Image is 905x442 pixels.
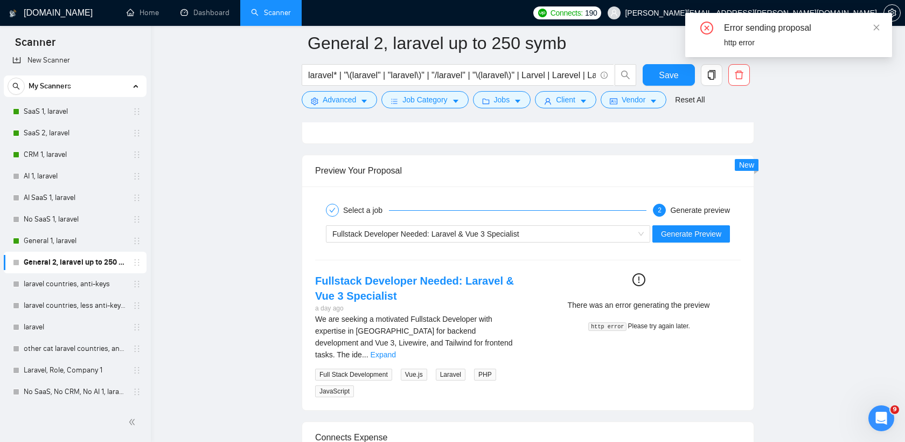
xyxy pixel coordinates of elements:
[133,107,141,116] span: holder
[632,273,645,286] span: exclamation-circle
[133,129,141,137] span: holder
[494,94,510,106] span: Jobs
[362,350,368,359] span: ...
[133,258,141,267] span: holder
[883,4,901,22] button: setting
[24,187,126,209] a: AI SaaS 1, laravel
[883,9,901,17] a: setting
[24,273,126,295] a: laravel countries, anti-keys
[610,9,618,17] span: user
[675,94,705,106] a: Reset All
[452,97,460,105] span: caret-down
[133,323,141,331] span: holder
[311,97,318,105] span: setting
[436,369,465,381] span: Laravel
[474,369,496,381] span: PHP
[180,8,229,17] a: dashboardDashboard
[315,303,519,314] div: a day ago
[724,37,879,49] div: http error
[615,70,636,80] span: search
[24,381,126,403] a: No SaaS, No CRM, No AI 1, laravel
[658,206,662,214] span: 2
[360,97,368,105] span: caret-down
[622,94,645,106] span: Vendor
[133,388,141,396] span: holder
[868,405,894,431] iframe: Intercom live chat
[329,207,336,213] span: check
[127,8,159,17] a: homeHome
[24,316,126,338] a: laravel
[315,275,514,302] a: Fullstack Developer Needed: Laravel & Vue 3 Specialist
[643,64,695,86] button: Save
[650,97,657,105] span: caret-down
[128,417,139,427] span: double-left
[315,155,741,186] div: Preview Your Proposal
[6,34,64,57] span: Scanner
[4,75,147,403] li: My Scanners
[402,94,447,106] span: Job Category
[315,313,519,361] div: We are seeking a motivated Fullstack Developer with expertise in Laravel for backend development ...
[381,91,468,108] button: barsJob Categorycaret-down
[133,366,141,375] span: holder
[514,97,521,105] span: caret-down
[652,225,730,243] button: Generate Preview
[8,82,24,90] span: search
[724,22,879,34] div: Error sending proposal
[728,64,750,86] button: delete
[739,161,754,169] span: New
[700,22,713,34] span: close-circle
[251,8,291,17] a: searchScanner
[308,30,732,57] input: Scanner name...
[133,150,141,159] span: holder
[133,280,141,288] span: holder
[391,97,398,105] span: bars
[9,5,17,22] img: logo
[482,97,490,105] span: folder
[24,252,126,273] a: General 2, laravel up to 250 symb
[601,91,666,108] button: idcardVendorcaret-down
[24,101,126,122] a: SaaS 1, laravel
[29,75,71,97] span: My Scanners
[133,301,141,310] span: holder
[556,94,575,106] span: Client
[315,369,392,381] span: Full Stack Development
[670,204,730,217] div: Generate preview
[24,209,126,230] a: No SaaS 1, laravel
[323,94,356,106] span: Advanced
[24,144,126,165] a: CRM 1, laravel
[729,70,749,80] span: delete
[580,97,587,105] span: caret-down
[12,50,138,71] a: New Scanner
[701,70,722,80] span: copy
[873,24,880,31] span: close
[615,64,636,86] button: search
[551,7,583,19] span: Connects:
[24,360,126,381] a: Laravel, Role, Company 1
[24,295,126,316] a: laravel countries, less anti-keys, with fixes, bugs
[535,91,596,108] button: userClientcaret-down
[315,385,354,397] span: JavaScript
[133,215,141,224] span: holder
[544,97,552,105] span: user
[588,322,626,331] code: http error
[308,68,596,82] input: Search Freelance Jobs...
[401,369,427,381] span: Vue.js
[133,172,141,181] span: holder
[538,9,547,17] img: upwork-logo.png
[4,50,147,71] li: New Scanner
[628,322,690,330] span: Please try again later.
[24,338,126,360] a: other cat laravel countries, anti-keys
[8,78,25,95] button: search
[302,91,377,108] button: settingAdvancedcaret-down
[585,7,597,19] span: 190
[890,405,899,414] span: 9
[315,315,513,359] span: We are seeking a motivated Fullstack Developer with expertise in [GEOGRAPHIC_DATA] for backend de...
[332,230,519,238] span: Fullstack Developer Needed: Laravel & Vue 3 Specialist
[133,344,141,353] span: holder
[24,230,126,252] a: General 1, laravel
[659,68,678,82] span: Save
[343,204,389,217] div: Select a job
[473,91,531,108] button: folderJobscaret-down
[610,97,617,105] span: idcard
